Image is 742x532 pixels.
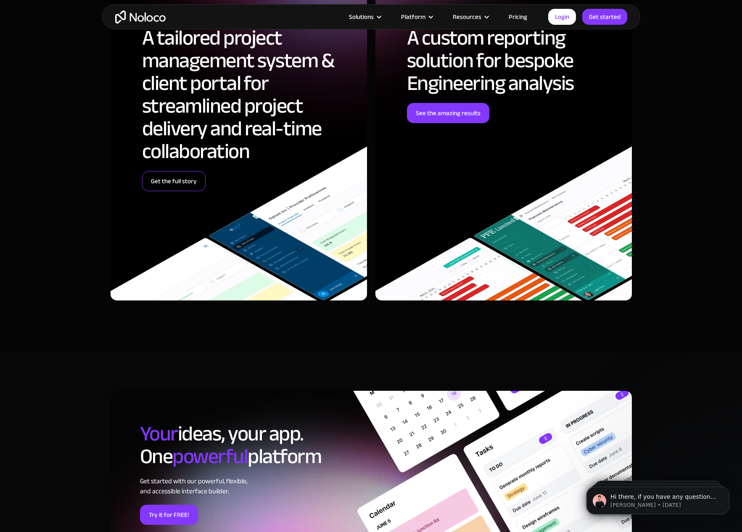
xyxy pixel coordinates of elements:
[407,26,619,95] h2: A custom reporting solution for bespoke Engineering analysis
[115,11,166,24] a: home
[140,476,352,496] div: Get started with our powerful, flexible, and accessible interface builder.
[140,505,198,525] a: Try it for FREE!
[401,11,425,22] div: Platform
[142,171,206,191] a: Get the full story
[574,469,742,528] iframe: Intercom notifications message
[407,103,489,123] a: See the amazing results
[391,11,442,22] div: Platform
[172,437,248,476] span: powerful
[498,11,538,22] a: Pricing
[338,11,391,22] div: Solutions
[548,9,576,25] a: Login
[582,9,627,25] a: Get started
[142,26,354,163] h2: A tailored project management system & client portal for streamlined project delivery and real-ti...
[140,422,352,468] h2: ideas, your app. One platform
[442,11,498,22] div: Resources
[349,11,374,22] div: Solutions
[140,414,178,453] span: Your
[453,11,481,22] div: Resources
